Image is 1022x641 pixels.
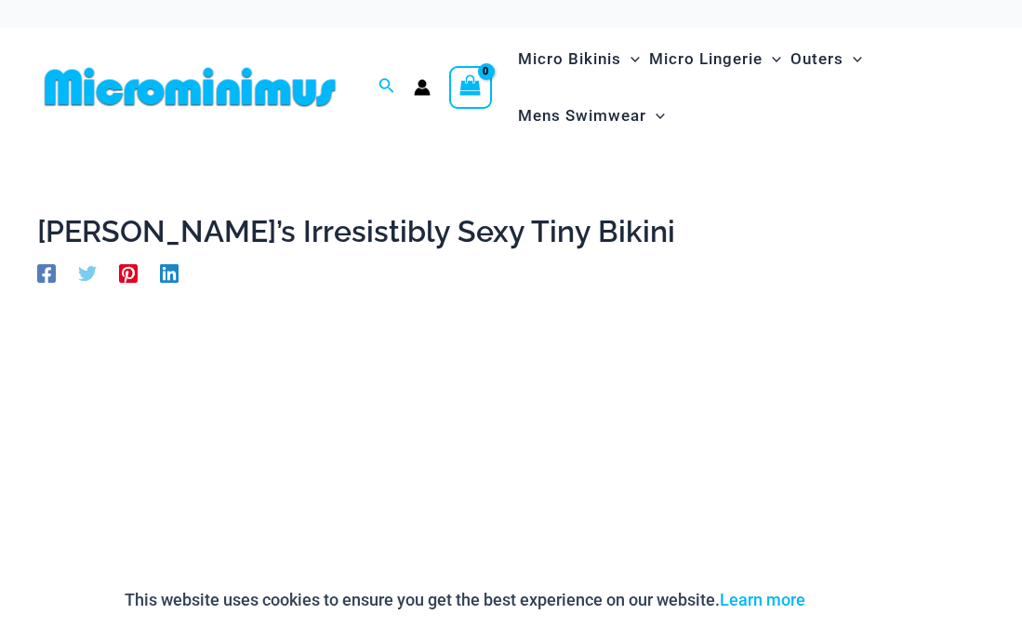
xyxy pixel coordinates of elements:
[644,31,786,87] a: Micro LingerieMenu ToggleMenu Toggle
[78,262,97,283] a: Twitter
[378,75,395,99] a: Search icon link
[160,262,179,283] a: Linkedin
[119,262,138,283] a: Pinterest
[513,87,670,144] a: Mens SwimwearMenu ToggleMenu Toggle
[125,586,805,614] p: This website uses cookies to ensure you get the best experience on our website.
[646,92,665,140] span: Menu Toggle
[518,92,646,140] span: Mens Swimwear
[518,35,621,83] span: Micro Bikinis
[790,35,843,83] span: Outers
[720,590,805,609] a: Learn more
[649,35,763,83] span: Micro Lingerie
[786,31,867,87] a: OutersMenu ToggleMenu Toggle
[621,35,640,83] span: Menu Toggle
[843,35,862,83] span: Menu Toggle
[37,262,56,283] a: Facebook
[414,79,431,96] a: Account icon link
[513,31,644,87] a: Micro BikinisMenu ToggleMenu Toggle
[449,66,492,109] a: View Shopping Cart, empty
[763,35,781,83] span: Menu Toggle
[511,28,985,147] nav: Site Navigation
[37,66,343,108] img: MM SHOP LOGO FLAT
[819,578,898,622] button: Accept
[37,214,985,249] h1: [PERSON_NAME]’s Irresistibly Sexy Tiny Bikini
